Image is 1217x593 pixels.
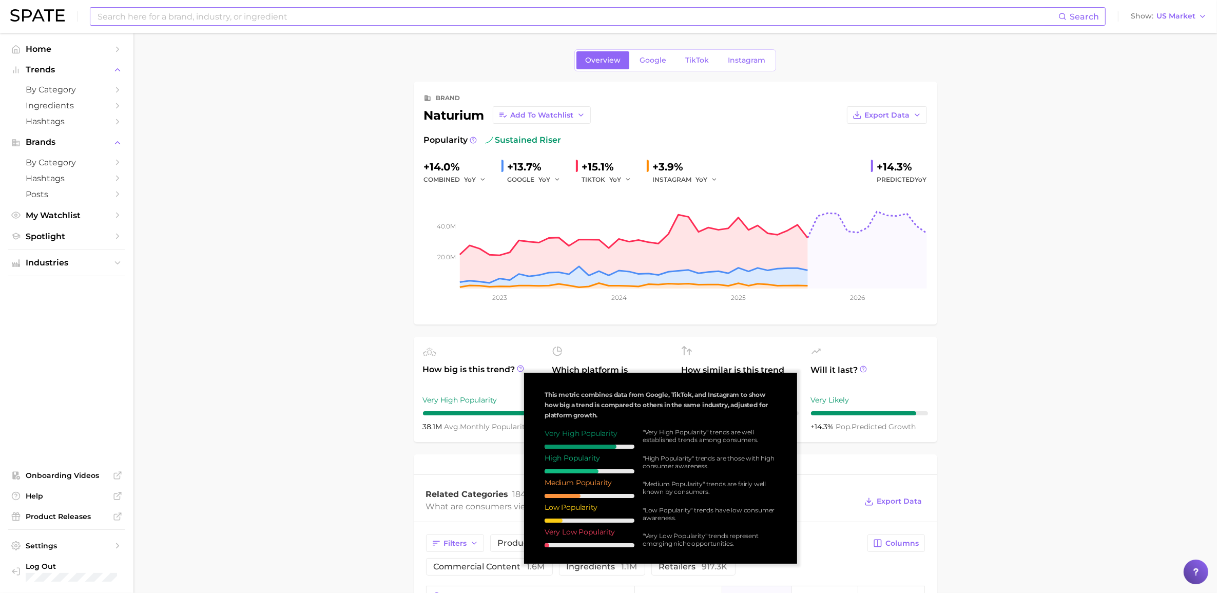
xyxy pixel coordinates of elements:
span: 1843 [513,489,531,499]
button: Add to Watchlist [493,106,591,124]
a: Home [8,41,125,57]
a: Spotlight [8,228,125,244]
tspan: 2025 [731,294,746,301]
span: Hashtags [26,117,108,126]
div: +15.1% [582,159,639,175]
button: Industries [8,255,125,271]
span: Instagram [728,56,765,65]
span: Home [26,44,108,54]
span: 1.6m [527,562,545,571]
span: YoY [915,176,927,183]
tspan: 2023 [492,294,507,301]
button: YoY [539,174,561,186]
div: naturium [424,106,591,124]
div: INSTAGRAM [653,174,725,186]
a: Ingredients [8,98,125,113]
span: predicted growth [836,422,916,431]
span: YoY [465,175,476,184]
button: Brands [8,135,125,150]
div: "Very High Popularity" trends are well established trends among consumers. [643,428,777,444]
span: Trends [26,65,108,74]
span: Industries [26,258,108,267]
button: Filters [426,534,484,552]
div: Very Low Popularity [545,527,634,537]
span: Help [26,491,108,501]
tspan: 2024 [611,294,626,301]
span: commercial content [434,563,545,571]
div: 6 / 10 [545,469,634,473]
a: Settings [8,538,125,553]
button: Trends [8,62,125,78]
span: Will it last? [811,364,928,389]
div: Medium Popularity [545,477,634,488]
a: Overview [576,51,629,69]
span: monthly popularity [445,422,529,431]
span: This metric combines data from Google, TikTok, and Instagram to show how big a trend is compared ... [545,391,768,419]
a: Instagram [719,51,774,69]
span: Export Data [865,111,910,120]
span: +14.3% [811,422,836,431]
span: Search [1070,12,1099,22]
div: Very Likely [811,394,928,406]
div: +3.9% [653,159,725,175]
span: YoY [610,175,622,184]
div: High Popularity [545,453,634,463]
button: ShowUS Market [1128,10,1209,23]
div: +14.3% [877,159,927,175]
div: "Medium Popularity" trends are fairly well known by consumers. [643,480,777,495]
div: brand [436,92,460,104]
span: Google [640,56,666,65]
span: Which platform is most popular? [552,364,669,398]
span: Popularity [424,134,468,146]
span: sustained riser [485,134,562,146]
div: +13.7% [508,159,568,175]
div: combined [424,174,493,186]
span: Related Categories [426,489,509,499]
span: total [513,489,550,499]
div: 8 / 10 [545,445,634,449]
span: product format [498,539,592,547]
a: My Watchlist [8,207,125,223]
div: 9 / 10 [811,411,928,415]
span: How big is this trend? [423,364,540,389]
a: Help [8,488,125,504]
span: Ingredients [26,101,108,110]
img: SPATE [10,9,65,22]
button: Columns [867,534,924,552]
div: GOOGLE [508,174,568,186]
div: Low Popularity [545,502,634,512]
span: Show [1131,13,1153,19]
span: Columns [886,539,919,548]
abbr: average [445,422,460,431]
span: Spotlight [26,232,108,241]
div: 4 / 10 [545,494,634,498]
div: Very High Popularity [423,394,540,406]
a: Onboarding Videos [8,468,125,483]
span: Export Data [877,497,922,506]
a: Product Releases [8,509,125,524]
button: Export Data [862,494,924,509]
span: My Watchlist [26,211,108,220]
button: YoY [696,174,718,186]
span: Posts [26,189,108,199]
button: YoY [610,174,632,186]
span: Brands [26,138,108,147]
span: by Category [26,85,108,94]
button: Export Data [847,106,927,124]
a: TikTok [677,51,718,69]
a: Log out. Currently logged in with e-mail jefeinstein@elfbeauty.com. [8,559,125,585]
div: "Low Popularity" trends have low consumer awareness. [643,506,777,522]
span: 38.1m [423,422,445,431]
abbr: popularity index [836,422,852,431]
a: by Category [8,155,125,170]
a: Google [631,51,675,69]
span: How similar is this trend across platforms? [682,364,799,389]
a: Hashtags [8,113,125,129]
tspan: 2026 [850,294,865,301]
span: Add to Watchlist [511,111,574,120]
span: Overview [585,56,621,65]
button: YoY [465,174,487,186]
div: "High Popularity" trends are those with high consumer awareness. [643,454,777,470]
span: Hashtags [26,174,108,183]
div: 0 / 10 [545,543,634,547]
